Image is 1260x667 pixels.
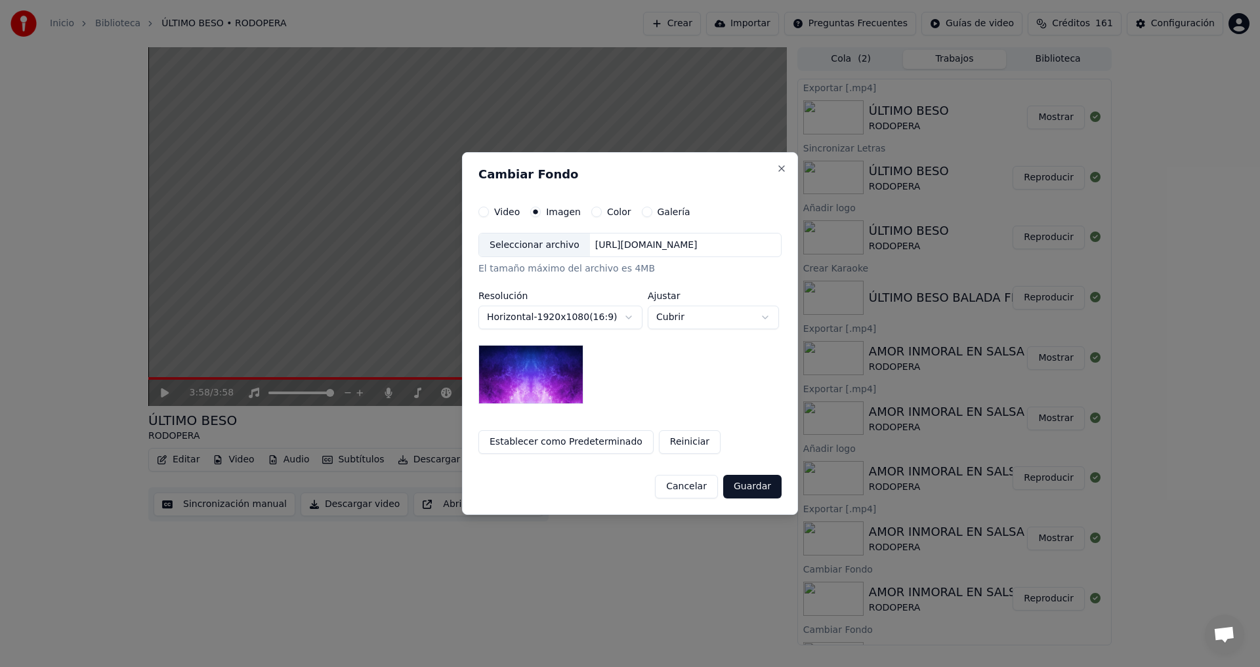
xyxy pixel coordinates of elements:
[658,207,690,216] label: Galería
[648,291,779,300] label: Ajustar
[478,169,782,180] h2: Cambiar Fondo
[659,430,721,454] button: Reiniciar
[478,291,642,300] label: Resolución
[546,207,581,216] label: Imagen
[723,475,782,498] button: Guardar
[655,475,718,498] button: Cancelar
[590,239,703,252] div: [URL][DOMAIN_NAME]
[479,233,590,257] div: Seleccionar archivo
[494,207,520,216] label: Video
[478,430,654,454] button: Establecer como Predeterminado
[607,207,631,216] label: Color
[478,263,782,276] div: El tamaño máximo del archivo es 4MB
